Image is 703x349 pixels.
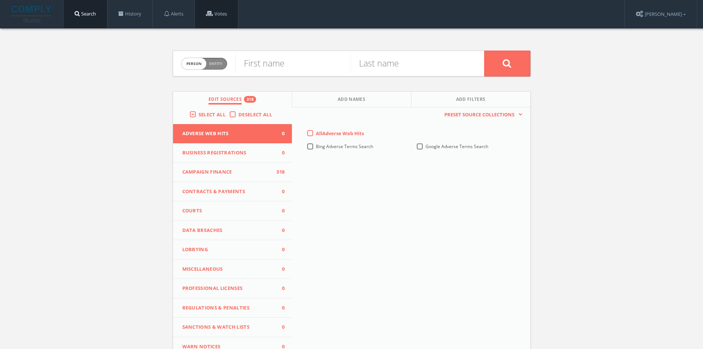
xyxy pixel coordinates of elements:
[182,246,274,253] span: Lobbying
[292,92,411,107] button: Add Names
[182,324,274,331] span: Sanctions & Watch Lists
[182,168,274,176] span: Campaign Finance
[182,207,274,215] span: Courts
[173,240,292,260] button: Lobbying0
[173,182,292,202] button: Contracts & Payments0
[316,130,364,137] span: All Adverse Web Hits
[273,168,285,176] span: 318
[273,324,285,331] span: 0
[182,58,206,69] span: person
[273,149,285,157] span: 0
[182,304,274,312] span: Regulations & Penalties
[316,143,373,150] span: Bing Adverse Terms Search
[173,318,292,337] button: Sanctions & Watch Lists0
[441,111,518,119] span: Preset Source Collections
[182,227,274,234] span: Data Breaches
[273,207,285,215] span: 0
[182,285,274,292] span: Professional Licenses
[273,304,285,312] span: 0
[173,279,292,298] button: Professional Licenses0
[173,92,292,107] button: Edit Sources318
[244,96,256,103] div: 318
[182,130,274,137] span: Adverse Web Hits
[425,143,488,150] span: Google Adverse Terms Search
[273,246,285,253] span: 0
[173,124,292,143] button: Adverse Web Hits0
[209,96,242,105] span: Edit Sources
[441,111,523,119] button: Preset Source Collections
[182,149,274,157] span: Business Registrations
[173,221,292,240] button: Data Breaches0
[338,96,365,105] span: Add Names
[173,143,292,163] button: Business Registrations0
[173,298,292,318] button: Regulations & Penalties0
[11,6,53,23] img: illumis
[173,162,292,182] button: Campaign Finance318
[273,130,285,137] span: 0
[273,188,285,195] span: 0
[199,111,225,118] span: Select All
[238,111,272,118] span: Deselect All
[209,61,222,66] span: Entity
[273,266,285,273] span: 0
[182,266,274,273] span: Miscellaneous
[456,96,486,105] span: Add Filters
[273,285,285,292] span: 0
[173,201,292,221] button: Courts0
[182,188,274,195] span: Contracts & Payments
[411,92,530,107] button: Add Filters
[273,227,285,234] span: 0
[173,260,292,279] button: Miscellaneous0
